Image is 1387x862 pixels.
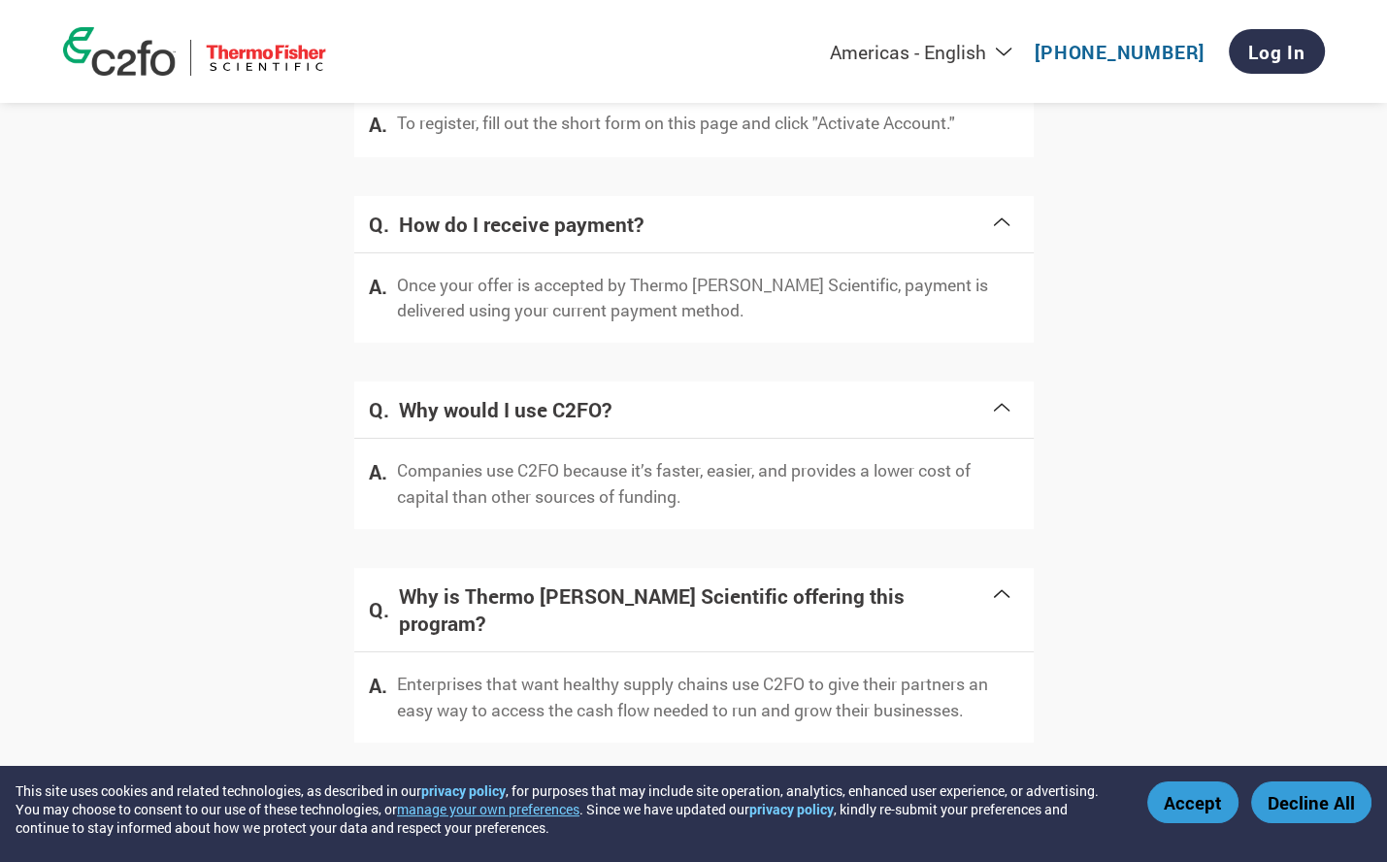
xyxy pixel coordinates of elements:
a: Log In [1229,29,1325,74]
p: To register, fill out the short form on this page and click "Activate Account." [397,111,955,136]
button: Decline All [1251,781,1371,823]
button: Accept [1147,781,1238,823]
img: c2fo logo [63,27,176,76]
img: Thermo Fisher Scientific [206,40,327,76]
p: Once your offer is accepted by Thermo [PERSON_NAME] Scientific, payment is delivered using your c... [397,273,1019,324]
h4: Why would I use C2FO? [399,396,990,423]
a: privacy policy [421,781,506,800]
div: This site uses cookies and related technologies, as described in our , for purposes that may incl... [16,781,1119,837]
a: [PHONE_NUMBER] [1035,40,1205,64]
a: privacy policy [749,800,834,818]
button: manage your own preferences [397,800,579,818]
p: Enterprises that want healthy supply chains use C2FO to give their partners an easy way to access... [397,672,1019,723]
h4: Why is Thermo [PERSON_NAME] Scientific offering this program? [399,582,990,637]
p: Companies use C2FO because it’s faster, easier, and provides a lower cost of capital than other s... [397,458,1019,510]
h4: How do I receive payment? [399,211,990,238]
